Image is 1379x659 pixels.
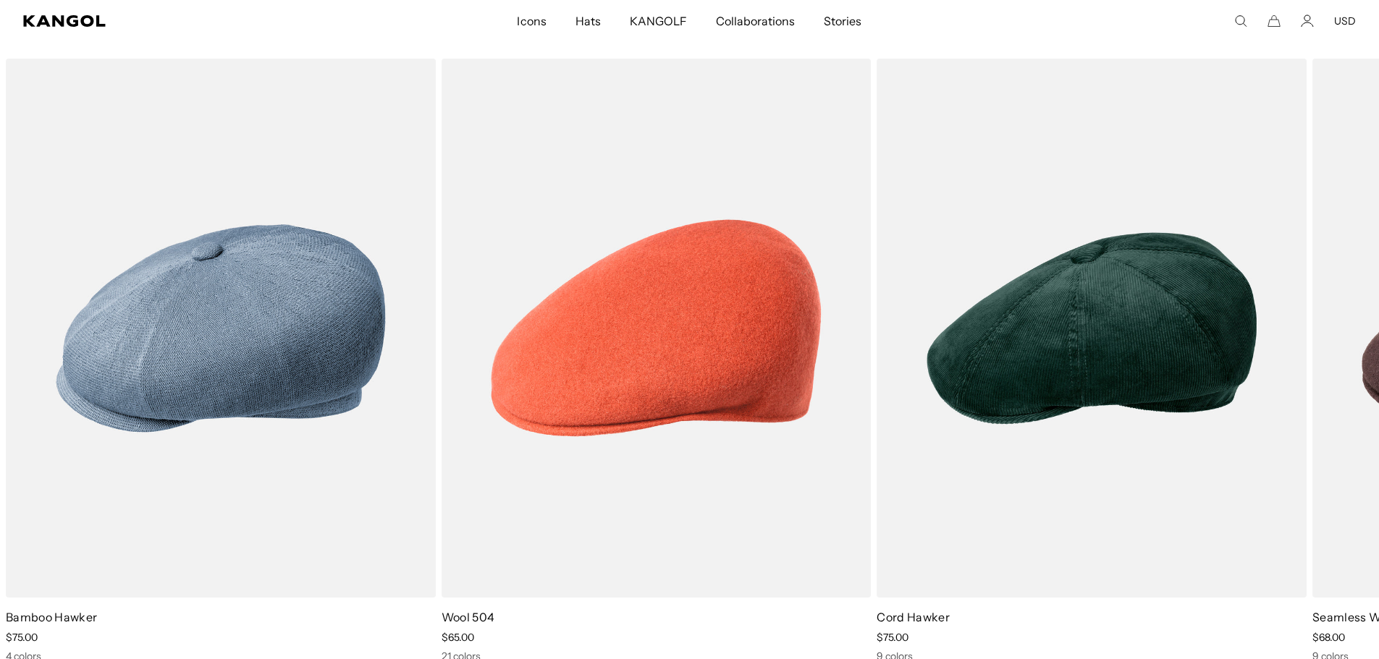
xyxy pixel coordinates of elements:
button: Cart [1268,14,1281,27]
a: Wool 504 [442,610,495,624]
img: Bamboo Hawker [6,59,436,598]
span: $65.00 [442,631,474,644]
a: Bamboo Hawker [6,610,97,624]
img: Wool 504 [442,59,872,598]
summary: Search here [1234,14,1247,27]
a: Cord Hawker [877,610,950,624]
a: Account [1301,14,1314,27]
a: Kangol [23,15,343,27]
button: USD [1334,14,1356,27]
span: $75.00 [6,631,38,644]
img: Cord Hawker [877,59,1307,598]
span: $75.00 [877,631,908,644]
span: $68.00 [1312,631,1345,644]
